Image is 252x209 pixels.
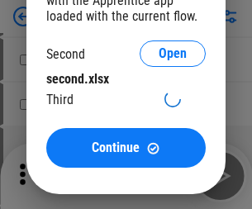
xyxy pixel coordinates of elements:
[159,47,187,60] span: Open
[92,141,140,154] span: Continue
[46,71,206,87] div: second.xlsx
[46,92,74,107] div: Third
[146,141,160,155] img: Continue
[46,46,85,62] div: Second
[140,40,206,67] button: Open
[46,128,206,168] button: ContinueContinue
